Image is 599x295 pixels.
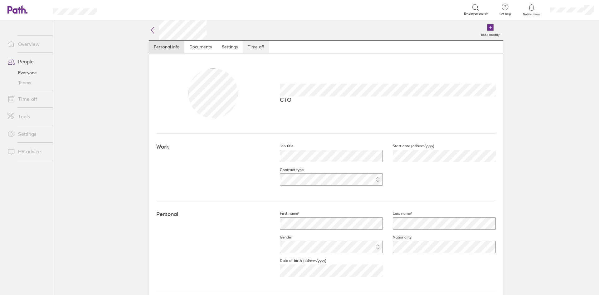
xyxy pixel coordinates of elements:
a: Everyone [2,68,53,78]
span: Get help [495,12,515,16]
a: People [2,55,53,68]
label: Job title [270,144,293,149]
a: Tools [2,110,53,123]
label: Start date (dd/mm/yyyy) [383,144,434,149]
label: Gender [270,235,292,240]
label: Date of birth (dd/mm/yyyy) [270,258,326,263]
span: Notifications [522,12,542,16]
a: Time off [2,93,53,105]
h4: Work [156,144,270,150]
a: Teams [2,78,53,88]
a: Time off [243,41,269,53]
a: Documents [184,41,217,53]
h4: Personal [156,211,270,218]
label: Last name* [383,211,412,216]
p: CTO [280,96,496,103]
div: Search [114,7,130,12]
a: Overview [2,38,53,50]
label: First name* [270,211,299,216]
a: Settings [2,128,53,140]
a: Notifications [522,3,542,16]
label: Book holiday [477,31,503,37]
a: HR advice [2,145,53,158]
a: Book holiday [477,20,503,40]
label: Contract type [270,167,304,172]
span: Employee search [464,12,488,16]
a: Personal info [149,41,184,53]
a: Settings [217,41,243,53]
label: Nationality [383,235,412,240]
